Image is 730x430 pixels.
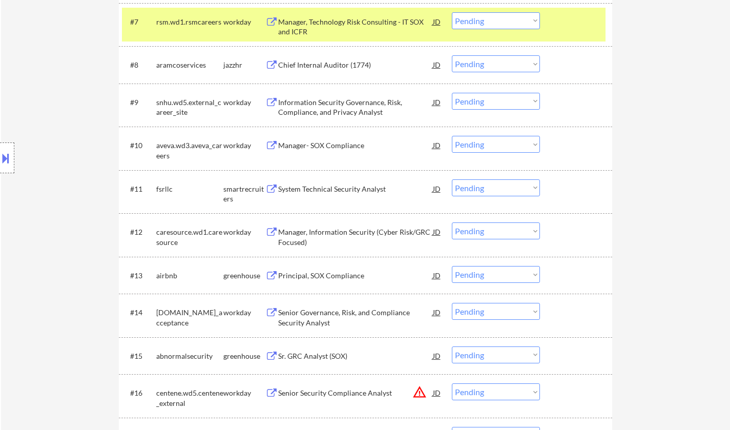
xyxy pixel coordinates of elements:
div: JD [432,93,442,111]
div: JD [432,12,442,31]
div: workday [223,227,265,237]
div: #13 [130,271,148,281]
div: airbnb [156,271,223,281]
div: Manager, Information Security (Cyber Risk/GRC Focused) [278,227,433,247]
div: #7 [130,17,148,27]
div: centene.wd5.centene_external [156,388,223,408]
div: greenhouse [223,351,265,361]
div: Sr. GRC Analyst (SOX) [278,351,433,361]
div: abnormalsecurity [156,351,223,361]
div: JD [432,55,442,74]
div: Senior Security Compliance Analyst [278,388,433,398]
div: Chief Internal Auditor (1774) [278,60,433,70]
div: aveva.wd3.aveva_careers [156,140,223,160]
div: workday [223,388,265,398]
div: JD [432,383,442,402]
div: JD [432,222,442,241]
div: JD [432,346,442,365]
div: Principal, SOX Compliance [278,271,433,281]
div: #8 [130,60,148,70]
div: Manager, Technology Risk Consulting - IT SOX and ICFR [278,17,433,37]
div: caresource.wd1.caresource [156,227,223,247]
div: smartrecruiters [223,184,265,204]
div: Information Security Governance, Risk, Compliance, and Privacy Analyst [278,97,433,117]
div: snhu.wd5.external_career_site [156,97,223,117]
div: workday [223,140,265,151]
div: JD [432,266,442,284]
button: warning_amber [412,385,427,399]
div: [DOMAIN_NAME]_acceptance [156,308,223,327]
div: #15 [130,351,148,361]
div: JD [432,179,442,198]
div: aramcoservices [156,60,223,70]
div: workday [223,17,265,27]
div: workday [223,97,265,108]
div: fsrllc [156,184,223,194]
div: #16 [130,388,148,398]
div: greenhouse [223,271,265,281]
div: rsm.wd1.rsmcareers [156,17,223,27]
div: JD [432,303,442,321]
div: workday [223,308,265,318]
div: Manager- SOX Compliance [278,140,433,151]
div: #14 [130,308,148,318]
div: JD [432,136,442,154]
div: System Technical Security Analyst [278,184,433,194]
div: jazzhr [223,60,265,70]
div: Senior Governance, Risk, and Compliance Security Analyst [278,308,433,327]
